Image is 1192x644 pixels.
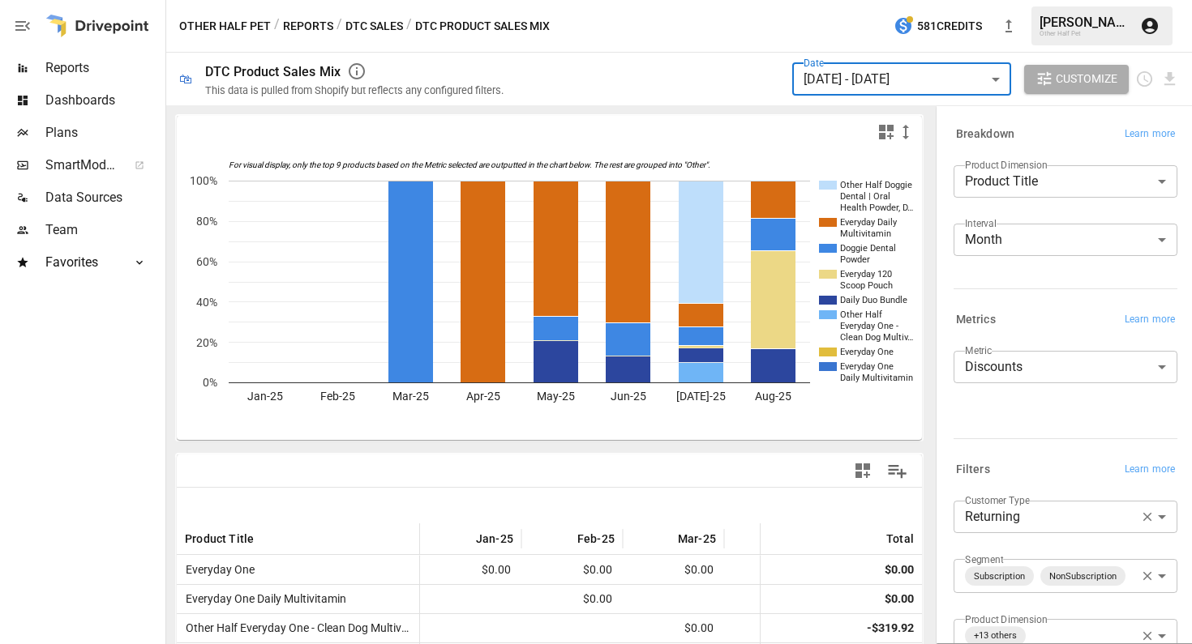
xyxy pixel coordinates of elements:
[179,563,255,576] span: Everyday One
[283,16,333,36] button: Reports
[954,351,1177,383] div: Discounts
[867,614,914,642] div: -$319.92
[205,64,341,79] div: DTC Product Sales Mix
[476,531,513,547] span: Jan-25
[840,347,894,357] text: Everyday One
[965,552,1003,566] label: Segment
[337,16,342,36] div: /
[179,592,346,605] span: Everyday One Daily Multivitamin
[1056,69,1117,89] span: Customize
[840,203,913,213] text: Health Powder, D…
[676,390,726,403] text: [DATE]-25
[840,280,893,291] text: Scoop Pouch
[954,165,1177,198] div: Product Title
[840,269,892,279] text: Everyday 120
[116,153,127,173] span: ™
[179,621,608,634] span: Other Half Everyday One - Clean Dog Multivitamin Supplement | 45 Active Ingredients
[466,390,500,403] text: Apr-25
[320,390,355,403] text: Feb-25
[993,10,1025,42] button: New version available, click to update!
[1043,567,1123,586] span: NonSubscription
[45,156,117,175] span: SmartModel
[45,91,162,110] span: Dashboards
[179,71,192,87] div: 🛍
[45,123,162,143] span: Plans
[185,531,254,547] span: Product Title
[196,336,217,349] text: 20%
[45,188,162,207] span: Data Sources
[840,180,912,190] text: Other Half Doggie
[840,217,898,228] text: Everyday Daily
[965,216,997,230] label: Interval
[203,376,217,389] text: 0%
[956,126,1014,143] h6: Breakdown
[631,556,716,584] span: $0.00
[196,296,217,309] text: 40%
[804,56,824,70] label: Date
[428,556,513,584] span: $0.00
[1040,30,1130,37] div: Other Half Pet
[956,311,996,329] h6: Metrics
[229,160,710,170] text: For visual display, only the top 9 products based on the Metric selected are outputted in the cha...
[1135,70,1154,88] button: Schedule report
[840,332,913,343] text: Clean Dog Multiv…
[45,58,162,78] span: Reports
[965,612,1047,626] label: Product Dimension
[678,531,716,547] span: Mar-25
[917,16,982,36] span: 581 Credits
[530,556,615,584] span: $0.00
[1160,70,1179,88] button: Download report
[954,501,1166,533] div: Returning
[954,224,1177,256] div: Month
[840,254,870,265] text: Powder
[965,493,1030,507] label: Customer Type
[840,361,894,372] text: Everyday One
[1040,15,1130,30] div: [PERSON_NAME]
[196,255,217,268] text: 60%
[345,16,403,36] button: DTC Sales
[840,243,896,254] text: Doggie Dental
[274,16,280,36] div: /
[879,453,915,489] button: Manage Columns
[755,390,791,403] text: Aug-25
[732,585,817,613] span: $0.00
[530,585,615,613] span: $0.00
[840,228,891,239] text: Multivitamin
[190,174,217,187] text: 100%
[840,295,907,305] text: Daily Duo Bundle
[1125,312,1175,328] span: Learn more
[840,373,913,383] text: Daily Multivitamin
[177,148,922,440] svg: A chart.
[840,309,882,320] text: Other Half
[887,11,988,41] button: 581Credits
[965,158,1047,172] label: Product Dimension
[885,585,914,613] div: $0.00
[196,215,217,228] text: 80%
[1024,65,1130,94] button: Customize
[732,556,817,584] span: $0.00
[247,390,283,403] text: Jan-25
[965,343,992,357] label: Metric
[537,390,575,403] text: May-25
[1125,126,1175,143] span: Learn more
[179,16,271,36] button: Other Half Pet
[577,531,615,547] span: Feb-25
[45,220,162,240] span: Team
[406,16,412,36] div: /
[1125,462,1175,478] span: Learn more
[45,253,117,272] span: Favorites
[392,390,429,403] text: Mar-25
[885,556,914,584] div: $0.00
[631,614,716,642] span: $0.00
[792,63,1011,96] div: [DATE] - [DATE]
[205,84,504,96] div: This data is pulled from Shopify but reflects any configured filters.
[956,461,990,479] h6: Filters
[886,532,914,545] div: Total
[611,390,646,403] text: Jun-25
[967,567,1031,586] span: Subscription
